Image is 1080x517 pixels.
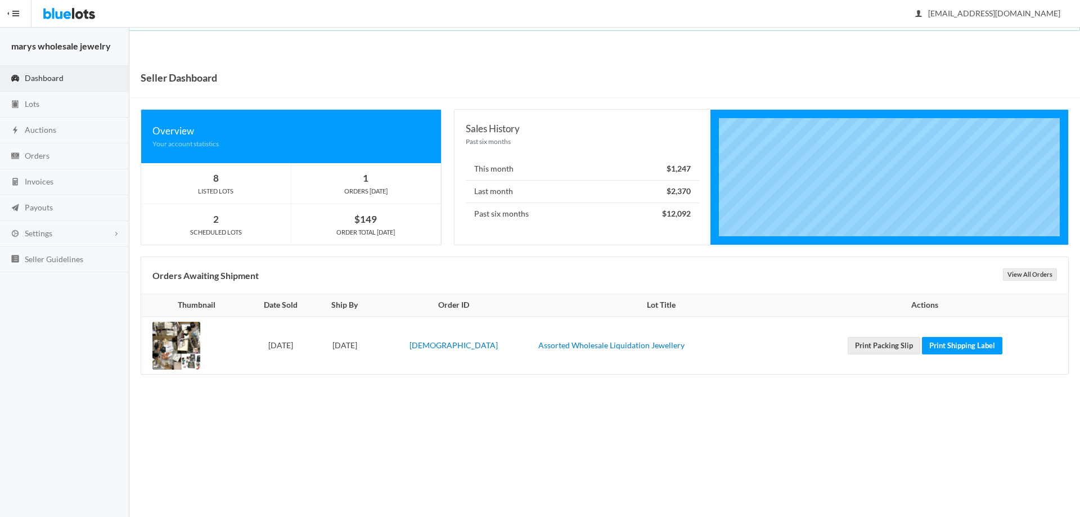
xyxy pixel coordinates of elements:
[667,164,691,173] strong: $1,247
[245,317,316,374] td: [DATE]
[141,294,245,317] th: Thumbnail
[466,158,699,181] li: This month
[10,125,21,136] ion-icon: flash
[916,8,1060,18] span: [EMAIL_ADDRESS][DOMAIN_NAME]
[152,123,430,138] div: Overview
[10,177,21,188] ion-icon: calculator
[1003,268,1057,281] a: View All Orders
[152,270,259,281] b: Orders Awaiting Shipment
[245,294,316,317] th: Date Sold
[141,186,291,196] div: LISTED LOTS
[538,340,685,350] a: Assorted Wholesale Liquidation Jewellery
[291,227,441,237] div: ORDER TOTAL [DATE]
[374,294,534,317] th: Order ID
[25,151,49,160] span: Orders
[662,209,691,218] strong: $12,092
[25,125,56,134] span: Auctions
[291,186,441,196] div: ORDERS [DATE]
[10,100,21,110] ion-icon: clipboard
[409,340,498,350] a: [DEMOGRAPHIC_DATA]
[667,186,691,196] strong: $2,370
[354,213,377,225] strong: $149
[10,151,21,162] ion-icon: cash
[25,99,39,109] span: Lots
[466,203,699,225] li: Past six months
[534,294,789,317] th: Lot Title
[10,203,21,214] ion-icon: paper plane
[10,254,21,265] ion-icon: list box
[141,69,217,86] h1: Seller Dashboard
[25,254,83,264] span: Seller Guidelines
[213,172,219,184] strong: 8
[152,138,430,149] div: Your account statistics
[213,213,219,225] strong: 2
[25,228,52,238] span: Settings
[11,41,111,51] strong: marys wholesale jewelry
[316,317,373,374] td: [DATE]
[922,337,1002,354] a: Print Shipping Label
[10,74,21,84] ion-icon: speedometer
[363,172,368,184] strong: 1
[848,337,920,354] a: Print Packing Slip
[316,294,373,317] th: Ship By
[466,180,699,203] li: Last month
[25,203,53,212] span: Payouts
[25,177,53,186] span: Invoices
[913,9,924,20] ion-icon: person
[466,121,699,136] div: Sales History
[789,294,1068,317] th: Actions
[141,227,291,237] div: SCHEDULED LOTS
[466,136,699,147] div: Past six months
[25,73,64,83] span: Dashboard
[10,229,21,240] ion-icon: cog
